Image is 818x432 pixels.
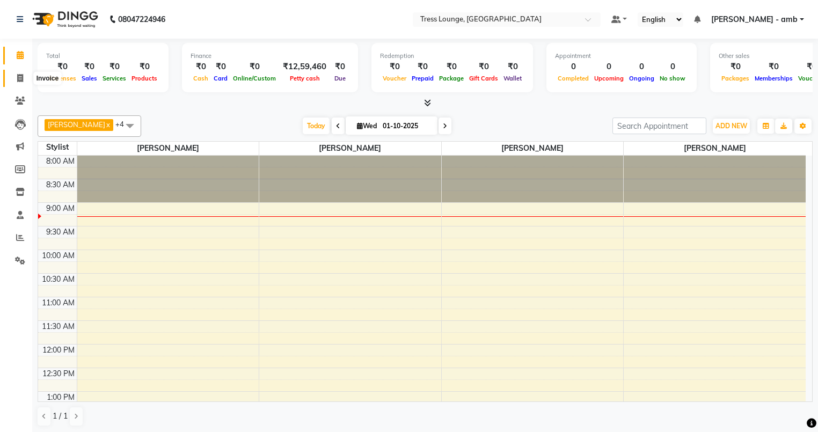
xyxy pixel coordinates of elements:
[34,72,61,85] div: Invoice
[40,321,77,332] div: 11:30 AM
[591,61,626,73] div: 0
[287,75,323,82] span: Petty cash
[44,203,77,214] div: 9:00 AM
[279,61,331,73] div: ₹12,59,460
[752,61,795,73] div: ₹0
[211,75,230,82] span: Card
[100,75,129,82] span: Services
[129,61,160,73] div: ₹0
[38,142,77,153] div: Stylist
[40,368,77,379] div: 12:30 PM
[711,14,798,25] span: [PERSON_NAME] - amb
[612,118,706,134] input: Search Appointment
[379,118,433,134] input: 2025-10-01
[259,142,441,155] span: [PERSON_NAME]
[100,61,129,73] div: ₹0
[657,75,688,82] span: No show
[115,120,132,128] span: +4
[409,61,436,73] div: ₹0
[79,61,100,73] div: ₹0
[409,75,436,82] span: Prepaid
[211,61,230,73] div: ₹0
[46,52,160,61] div: Total
[354,122,379,130] span: Wed
[466,61,501,73] div: ₹0
[380,75,409,82] span: Voucher
[48,120,105,129] span: [PERSON_NAME]
[79,75,100,82] span: Sales
[713,119,750,134] button: ADD NEW
[44,156,77,167] div: 8:00 AM
[466,75,501,82] span: Gift Cards
[230,61,279,73] div: ₹0
[191,52,349,61] div: Finance
[657,61,688,73] div: 0
[118,4,165,34] b: 08047224946
[380,61,409,73] div: ₹0
[40,274,77,285] div: 10:30 AM
[191,61,211,73] div: ₹0
[626,75,657,82] span: Ongoing
[555,52,688,61] div: Appointment
[436,75,466,82] span: Package
[442,142,624,155] span: [PERSON_NAME]
[230,75,279,82] span: Online/Custom
[77,142,259,155] span: [PERSON_NAME]
[752,75,795,82] span: Memberships
[624,142,806,155] span: [PERSON_NAME]
[45,392,77,403] div: 1:00 PM
[715,122,747,130] span: ADD NEW
[719,75,752,82] span: Packages
[332,75,348,82] span: Due
[555,75,591,82] span: Completed
[44,226,77,238] div: 9:30 AM
[40,297,77,309] div: 11:00 AM
[331,61,349,73] div: ₹0
[555,61,591,73] div: 0
[719,61,752,73] div: ₹0
[40,250,77,261] div: 10:00 AM
[40,345,77,356] div: 12:00 PM
[46,61,79,73] div: ₹0
[626,61,657,73] div: 0
[303,118,330,134] span: Today
[191,75,211,82] span: Cash
[53,411,68,422] span: 1 / 1
[591,75,626,82] span: Upcoming
[27,4,101,34] img: logo
[44,179,77,191] div: 8:30 AM
[501,61,524,73] div: ₹0
[129,75,160,82] span: Products
[105,120,110,129] a: x
[436,61,466,73] div: ₹0
[501,75,524,82] span: Wallet
[380,52,524,61] div: Redemption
